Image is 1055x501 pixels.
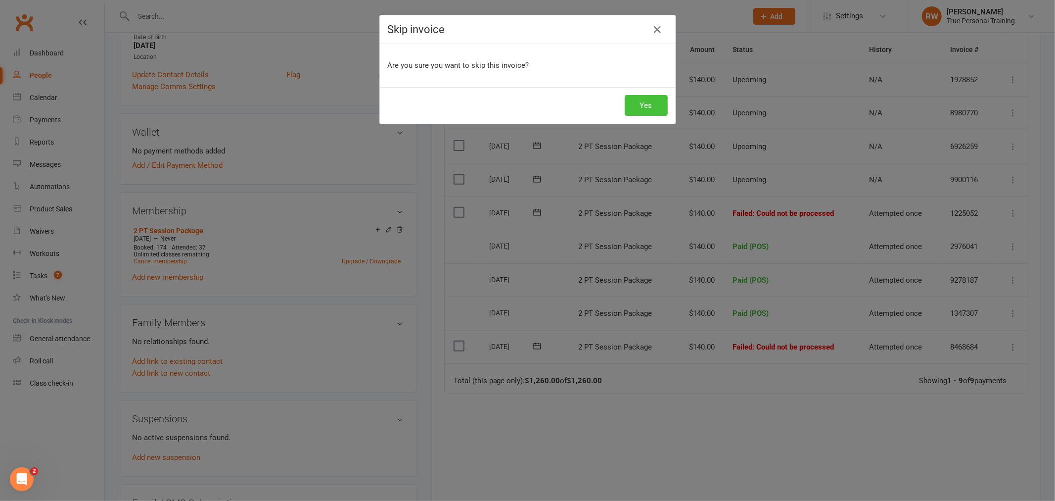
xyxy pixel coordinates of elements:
button: Close [650,22,666,38]
button: Yes [625,95,668,116]
span: 2 [30,467,38,475]
iframe: Intercom live chat [10,467,34,491]
span: Are you sure you want to skip this invoice? [388,61,529,70]
h4: Skip invoice [388,23,668,36]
